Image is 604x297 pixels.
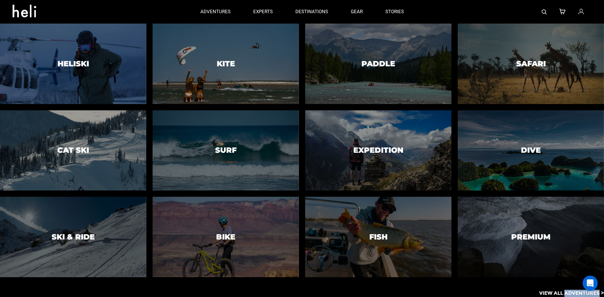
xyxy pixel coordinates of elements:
h3: Dive [521,146,541,154]
img: search-bar-icon.svg [542,9,547,14]
h3: Expedition [353,146,403,154]
p: destinations [295,8,328,15]
h3: Fish [369,233,388,241]
p: View All Adventures > [539,290,604,297]
h3: Cat Ski [57,146,89,154]
p: adventures [200,8,231,15]
h3: Ski & Ride [52,233,95,241]
a: PremiumPremium image [458,197,604,277]
h3: Kite [217,60,235,68]
h3: Safari [516,60,546,68]
div: Open Intercom Messenger [583,276,598,291]
p: experts [253,8,273,15]
h3: Surf [215,146,237,154]
h3: Paddle [361,60,395,68]
h3: Heliski [58,60,89,68]
h3: Bike [216,233,235,241]
h3: Premium [511,233,551,241]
